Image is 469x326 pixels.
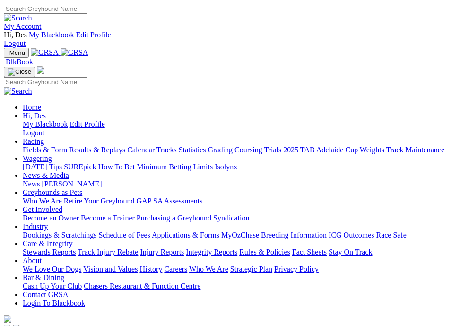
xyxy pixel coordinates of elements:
[23,291,68,299] a: Contact GRSA
[23,265,465,273] div: About
[98,163,135,171] a: How To Bet
[179,146,206,154] a: Statistics
[81,214,135,222] a: Become a Trainer
[78,248,138,256] a: Track Injury Rebate
[23,231,96,239] a: Bookings & Scratchings
[23,239,73,247] a: Care & Integrity
[4,14,32,22] img: Search
[329,248,372,256] a: Stay On Track
[4,87,32,96] img: Search
[23,146,67,154] a: Fields & Form
[230,265,272,273] a: Strategic Plan
[208,146,233,154] a: Grading
[4,58,33,66] a: BlkBook
[376,231,406,239] a: Race Safe
[84,282,200,290] a: Chasers Restaurant & Function Centre
[4,48,29,58] button: Toggle navigation
[23,120,68,128] a: My Blackbook
[64,197,135,205] a: Retire Your Greyhound
[23,205,62,213] a: Get Involved
[4,315,11,323] img: logo-grsa-white.png
[23,248,465,256] div: Care & Integrity
[215,163,237,171] a: Isolynx
[4,39,26,47] a: Logout
[69,146,125,154] a: Results & Replays
[23,248,76,256] a: Stewards Reports
[23,137,44,145] a: Racing
[23,112,48,120] a: Hi, Des
[9,49,25,56] span: Menu
[360,146,384,154] a: Weights
[70,120,105,128] a: Edit Profile
[23,273,64,282] a: Bar & Dining
[23,103,41,111] a: Home
[23,180,465,188] div: News & Media
[261,231,327,239] a: Breeding Information
[127,146,155,154] a: Calendar
[4,31,27,39] span: Hi, Des
[4,77,87,87] input: Search
[6,58,33,66] span: BlkBook
[23,282,465,291] div: Bar & Dining
[42,180,102,188] a: [PERSON_NAME]
[76,31,111,39] a: Edit Profile
[23,222,48,230] a: Industry
[140,248,184,256] a: Injury Reports
[137,214,211,222] a: Purchasing a Greyhound
[139,265,162,273] a: History
[23,197,465,205] div: Greyhounds as Pets
[386,146,444,154] a: Track Maintenance
[23,180,40,188] a: News
[23,265,81,273] a: We Love Our Dogs
[274,265,319,273] a: Privacy Policy
[29,31,74,39] a: My Blackbook
[156,146,177,154] a: Tracks
[186,248,237,256] a: Integrity Reports
[283,146,358,154] a: 2025 TAB Adelaide Cup
[164,265,187,273] a: Careers
[23,231,465,239] div: Industry
[23,154,52,162] a: Wagering
[83,265,138,273] a: Vision and Values
[23,282,82,290] a: Cash Up Your Club
[23,120,465,137] div: Hi, Des
[23,163,465,171] div: Wagering
[23,214,79,222] a: Become an Owner
[152,231,219,239] a: Applications & Forms
[4,67,35,77] button: Toggle navigation
[213,214,249,222] a: Syndication
[8,68,31,76] img: Close
[23,112,46,120] span: Hi, Des
[23,129,44,137] a: Logout
[329,231,374,239] a: ICG Outcomes
[4,4,87,14] input: Search
[264,146,281,154] a: Trials
[221,231,259,239] a: MyOzChase
[189,265,228,273] a: Who We Are
[23,188,82,196] a: Greyhounds as Pets
[137,163,213,171] a: Minimum Betting Limits
[239,248,290,256] a: Rules & Policies
[23,299,85,307] a: Login To Blackbook
[37,66,44,74] img: logo-grsa-white.png
[23,146,465,154] div: Racing
[234,146,262,154] a: Coursing
[64,163,96,171] a: SUREpick
[23,214,465,222] div: Get Involved
[23,171,69,179] a: News & Media
[23,256,42,264] a: About
[137,197,203,205] a: GAP SA Assessments
[98,231,150,239] a: Schedule of Fees
[23,197,62,205] a: Who We Are
[4,31,465,48] div: My Account
[4,22,42,30] a: My Account
[31,48,59,57] img: GRSA
[23,163,62,171] a: [DATE] Tips
[61,48,88,57] img: GRSA
[292,248,327,256] a: Fact Sheets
